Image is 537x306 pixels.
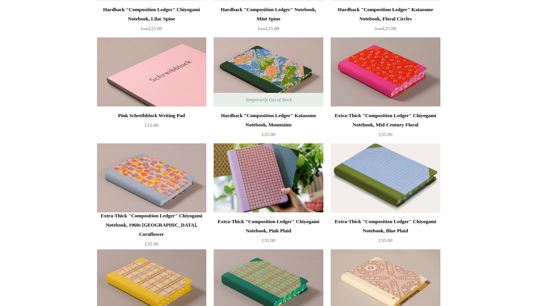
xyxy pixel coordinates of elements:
[97,143,206,213] img: Extra-Thick "Composition Ledger" Chiyogami Notebook, 1960s Japan, Cornflower
[333,217,438,235] div: Extra-Thick "Composition Ledger" Chiyogami Notebook, Blue Plaid
[331,111,440,143] a: Extra-Thick "Composition Ledger" Chiyogami Notebook, Mid-Century Floral £35.00
[331,143,440,213] img: Extra-Thick "Composition Ledger" Chiyogami Notebook, Blue Plaid
[141,25,162,31] span: £25.00
[214,37,323,107] a: Hardback "Composition Ledger" Katazome Notebook, Mountains Hardback "Composition Ledger" Katazome...
[97,37,206,107] img: Pink Schreibblock Writing Pad
[99,211,204,239] div: Extra-Thick "Composition Ledger" Chiyogami Notebook, 1960s [GEOGRAPHIC_DATA], Cornflower
[375,27,383,31] span: from
[258,27,266,31] span: from
[375,25,396,31] span: £25.00
[141,27,149,31] span: from
[97,143,206,213] a: Extra-Thick "Composition Ledger" Chiyogami Notebook, 1960s Japan, Cornflower Extra-Thick "Composi...
[97,211,206,249] a: Extra-Thick "Composition Ledger" Chiyogami Notebook, 1960s [GEOGRAPHIC_DATA], Cornflower £35.00
[331,37,440,107] img: Extra-Thick "Composition Ledger" Chiyogami Notebook, Mid-Century Floral
[99,111,204,120] div: Pink Schreibblock Writing Pad
[331,143,440,213] a: Extra-Thick "Composition Ledger" Chiyogami Notebook, Blue Plaid Extra-Thick "Composition Ledger" ...
[331,5,440,37] a: Hardback "Composition Ledger" Katazome Notebook, Floral Circles from£25.00
[262,237,276,243] span: £35.00
[216,5,321,24] div: Hardback "Composition Ledger" Notebook, Mint Spine
[333,111,438,129] div: Extra-Thick "Composition Ledger" Chiyogami Notebook, Mid-Century Floral
[238,93,299,107] span: Temporarily Out of Stock
[214,111,323,143] a: Hardback "Composition Ledger" Katazome Notebook, Mountains £25.00
[145,241,159,247] span: £35.00
[214,37,323,107] img: Hardback "Composition Ledger" Katazome Notebook, Mountains
[97,5,206,37] a: Hardback "Composition Ledger" Chiyogami Notebook, Lilac Spine from£25.00
[379,237,393,243] span: £35.00
[214,5,323,37] a: Hardback "Composition Ledger" Notebook, Mint Spine from£25.00
[379,131,393,137] span: £35.00
[331,37,440,107] a: Extra-Thick "Composition Ledger" Chiyogami Notebook, Mid-Century Floral Extra-Thick "Composition ...
[214,143,323,213] img: Extra-Thick "Composition Ledger" Chiyogami Notebook, Pink Plaid
[99,5,204,24] div: Hardback "Composition Ledger" Chiyogami Notebook, Lilac Spine
[145,122,159,128] span: £15.00
[258,25,279,31] span: £25.00
[216,217,321,235] div: Extra-Thick "Composition Ledger" Chiyogami Notebook, Pink Plaid
[331,217,440,249] a: Extra-Thick "Composition Ledger" Chiyogami Notebook, Blue Plaid £35.00
[214,143,323,213] a: Extra-Thick "Composition Ledger" Chiyogami Notebook, Pink Plaid Extra-Thick "Composition Ledger" ...
[216,111,321,129] div: Hardback "Composition Ledger" Katazome Notebook, Mountains
[333,5,438,24] div: Hardback "Composition Ledger" Katazome Notebook, Floral Circles
[97,37,206,107] a: Pink Schreibblock Writing Pad Pink Schreibblock Writing Pad
[214,217,323,249] a: Extra-Thick "Composition Ledger" Chiyogami Notebook, Pink Plaid £35.00
[262,131,276,137] span: £25.00
[97,111,206,143] a: Pink Schreibblock Writing Pad £15.00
